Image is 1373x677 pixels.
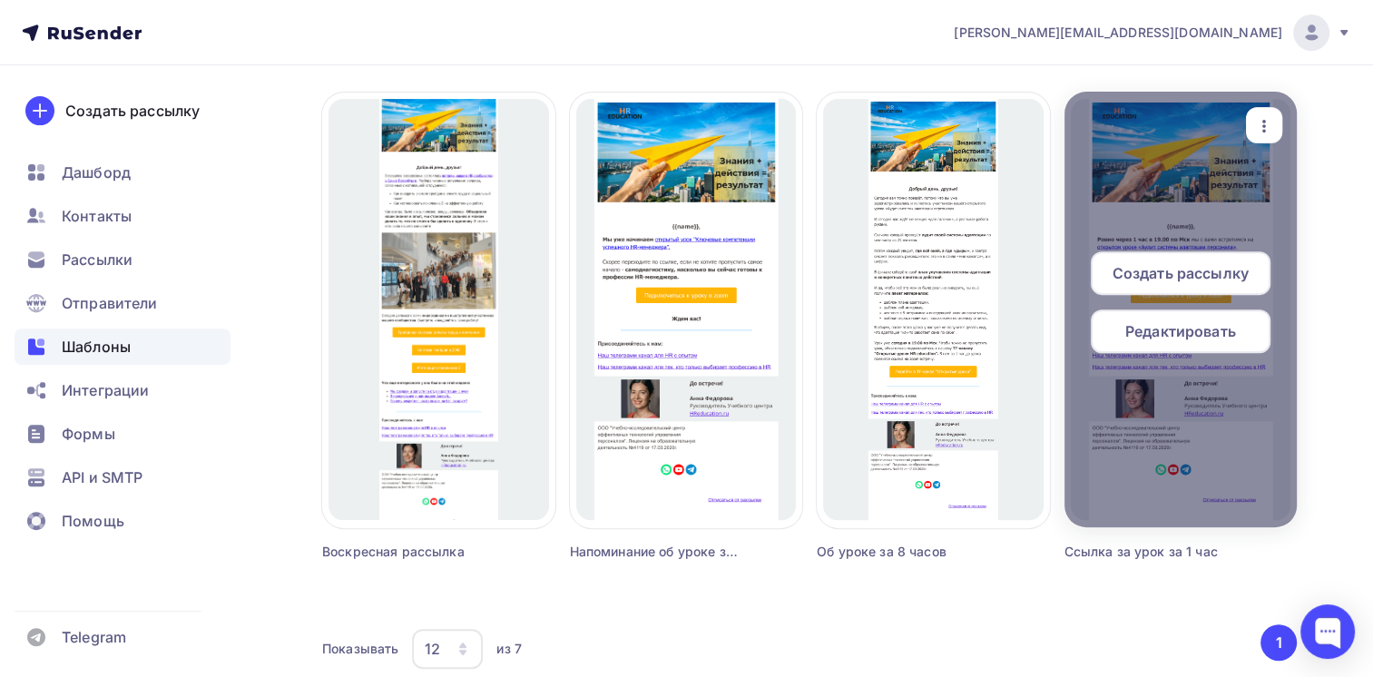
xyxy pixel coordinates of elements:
[1125,320,1236,342] span: Редактировать
[1260,624,1297,661] button: Go to page 1
[15,416,230,452] a: Формы
[15,285,230,321] a: Отправители
[62,336,131,358] span: Шаблоны
[62,466,142,488] span: API и SMTP
[15,154,230,191] a: Дашборд
[62,379,149,401] span: Интеграции
[15,241,230,278] a: Рассылки
[322,640,398,658] div: Показывать
[65,100,200,122] div: Создать рассылку
[62,423,115,445] span: Формы
[15,198,230,234] a: Контакты
[62,249,132,270] span: Рассылки
[62,292,158,314] span: Отправители
[954,24,1282,42] span: [PERSON_NAME][EMAIL_ADDRESS][DOMAIN_NAME]
[62,510,124,532] span: Помощь
[817,543,991,561] div: Об уроке за 8 часов
[1258,624,1298,661] ul: Pagination
[62,205,132,227] span: Контакты
[322,543,496,561] div: Воскресная рассылка
[1113,262,1249,284] span: Создать рассылку
[62,162,131,183] span: Дашборд
[1064,543,1239,561] div: Ссылка за урок за 1 час
[15,329,230,365] a: Шаблоны
[496,640,522,658] div: из 7
[425,638,440,660] div: 12
[954,15,1351,51] a: [PERSON_NAME][EMAIL_ADDRESS][DOMAIN_NAME]
[570,543,744,561] div: Напоминание об уроке за 15 минут
[62,626,126,648] span: Telegram
[411,628,484,670] button: 12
